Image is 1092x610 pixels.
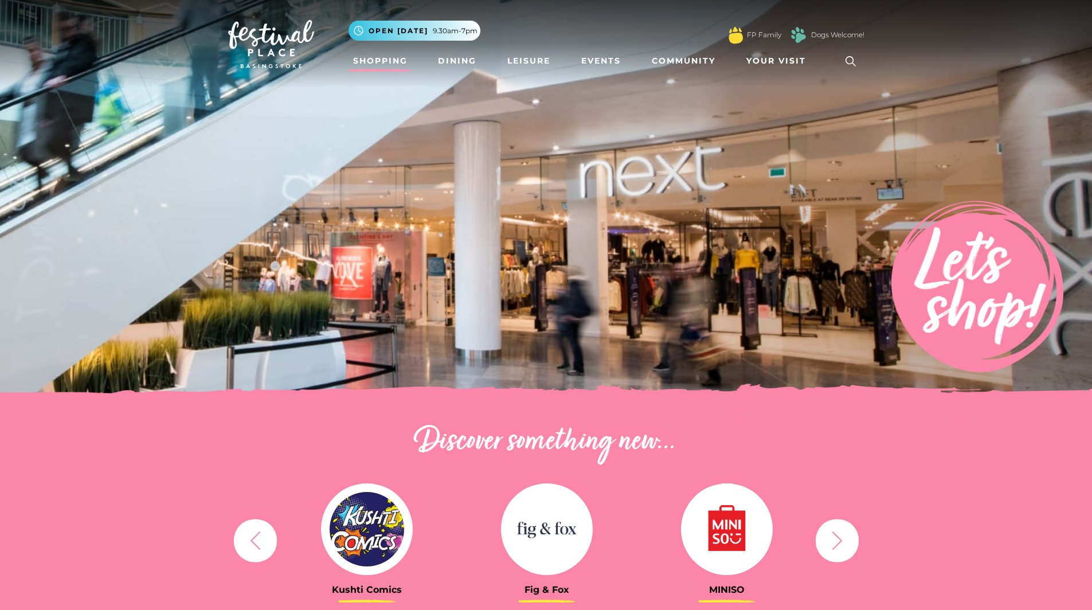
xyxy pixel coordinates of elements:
[645,483,808,595] a: MINISO
[349,50,412,72] a: Shopping
[746,55,806,67] span: Your Visit
[503,50,555,72] a: Leisure
[811,30,864,40] a: Dogs Welcome!
[285,483,448,595] a: Kushti Comics
[465,483,628,595] a: Fig & Fox
[369,26,428,36] span: Open [DATE]
[228,20,314,68] img: Festival Place Logo
[742,50,816,72] a: Your Visit
[645,584,808,595] h3: MINISO
[647,50,720,72] a: Community
[577,50,625,72] a: Events
[349,21,480,41] button: Open [DATE] 9.30am-7pm
[433,26,477,36] span: 9.30am-7pm
[228,424,864,461] h2: Discover something new...
[433,50,481,72] a: Dining
[465,584,628,595] h3: Fig & Fox
[747,30,781,40] a: FP Family
[285,584,448,595] h3: Kushti Comics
